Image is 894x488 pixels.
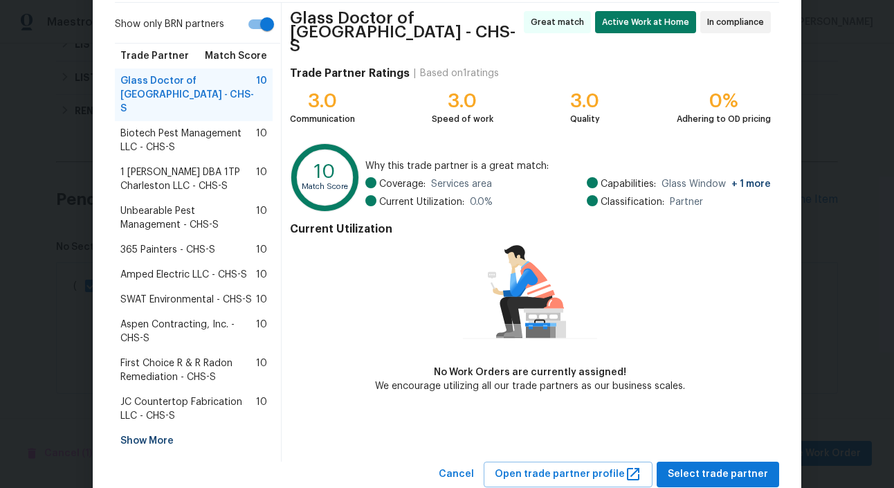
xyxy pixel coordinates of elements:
span: In compliance [707,15,769,29]
span: SWAT Environmental - CHS-S [120,293,252,307]
span: 10 [256,127,267,154]
div: 3.0 [570,94,600,108]
span: Great match [531,15,590,29]
span: 10 [256,243,267,257]
h4: Current Utilization [290,222,771,236]
div: No Work Orders are currently assigned! [375,365,685,379]
span: + 1 more [731,179,771,189]
span: 10 [256,356,267,384]
div: We encourage utilizing all our trade partners as our business scales. [375,379,685,393]
div: Communication [290,112,355,126]
span: Glass Window [662,177,771,191]
span: 365 Painters - CHS-S [120,243,215,257]
span: Why this trade partner is a great match: [365,159,771,173]
span: Unbearable Pest Management - CHS-S [120,204,256,232]
span: 10 [256,293,267,307]
span: 10 [256,204,267,232]
span: Match Score [205,49,267,63]
div: Based on 1 ratings [420,66,499,80]
span: Glass Doctor of [GEOGRAPHIC_DATA] - CHS-S [290,11,520,53]
span: 10 [256,318,267,345]
span: Cancel [439,466,474,483]
span: Active Work at Home [602,15,695,29]
span: Coverage: [379,177,426,191]
div: Adhering to OD pricing [677,112,771,126]
span: 0.0 % [470,195,493,209]
text: 10 [314,162,336,181]
div: 0% [677,94,771,108]
span: Biotech Pest Management LLC - CHS-S [120,127,256,154]
div: Speed of work [432,112,493,126]
span: 1 [PERSON_NAME] DBA 1TP Charleston LLC - CHS-S [120,165,256,193]
span: Classification: [601,195,664,209]
span: Services area [431,177,492,191]
span: First Choice R & R Radon Remediation - CHS-S [120,356,256,384]
span: Capabilities: [601,177,656,191]
div: 3.0 [432,94,493,108]
span: Trade Partner [120,49,189,63]
button: Open trade partner profile [484,462,653,487]
div: Show More [115,428,273,453]
span: 10 [256,395,267,423]
span: 10 [256,74,267,116]
span: Glass Doctor of [GEOGRAPHIC_DATA] - CHS-S [120,74,256,116]
span: 10 [256,268,267,282]
span: Current Utilization: [379,195,464,209]
span: Open trade partner profile [495,466,641,483]
text: Match Score [302,183,348,190]
span: 10 [256,165,267,193]
h4: Trade Partner Ratings [290,66,410,80]
span: JC Countertop Fabrication LLC - CHS-S [120,395,256,423]
span: Select trade partner [668,466,768,483]
button: Select trade partner [657,462,779,487]
button: Cancel [433,462,480,487]
span: Show only BRN partners [115,17,224,32]
span: Partner [670,195,703,209]
div: 3.0 [290,94,355,108]
div: Quality [570,112,600,126]
div: | [410,66,420,80]
span: Amped Electric LLC - CHS-S [120,268,247,282]
span: Aspen Contracting, Inc. - CHS-S [120,318,256,345]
